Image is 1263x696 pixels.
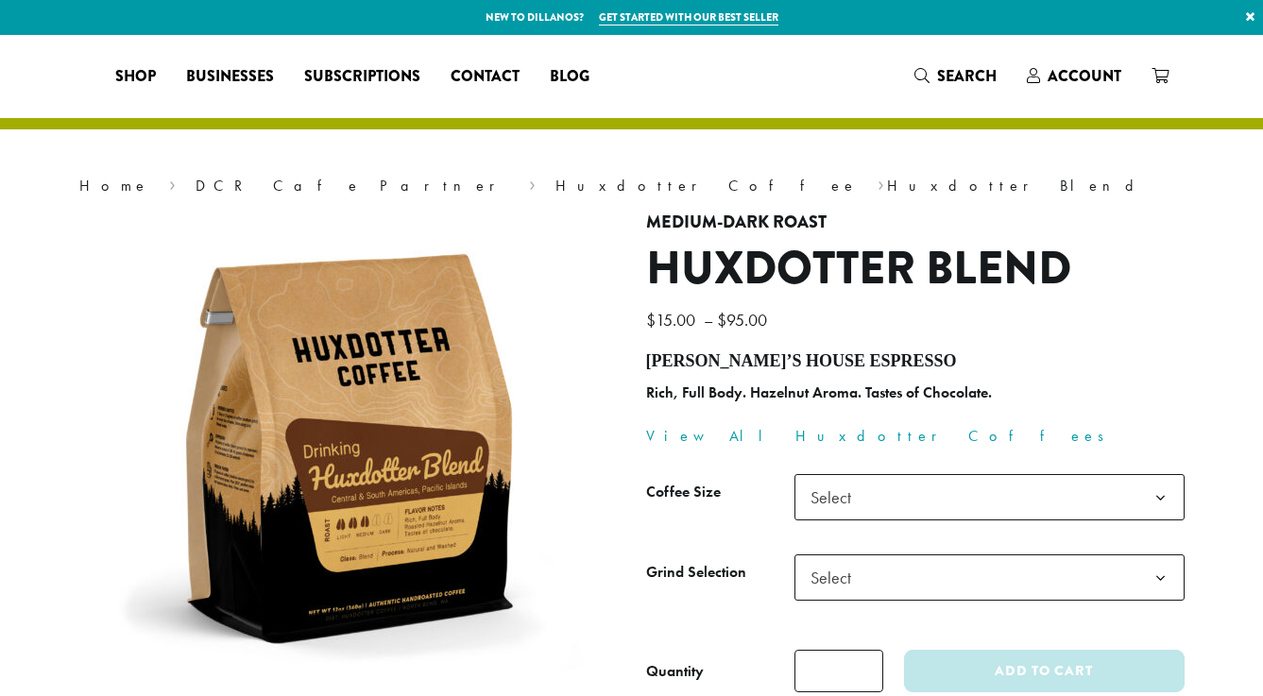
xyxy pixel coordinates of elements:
button: Add to cart [904,650,1184,692]
span: Select [794,474,1185,520]
div: Quantity [646,660,704,683]
h4: Medium-Dark Roast [646,212,1185,233]
label: Grind Selection [646,559,794,586]
input: Product quantity [794,650,883,692]
span: Businesses [186,65,274,89]
span: Subscriptions [304,65,420,89]
h1: Huxdotter Blend [646,242,1185,297]
bdi: 95.00 [717,309,772,331]
a: Get started with our best seller [599,9,778,25]
a: Shop [100,61,171,92]
span: › [529,168,536,197]
span: Contact [451,65,520,89]
span: $ [717,309,726,331]
nav: Breadcrumb [79,175,1185,197]
span: › [169,168,176,197]
span: Account [1048,65,1121,87]
a: Home [79,176,149,195]
a: View All Huxdotter Coffees [646,426,1117,446]
label: Coffee Size [646,479,794,506]
bdi: 15.00 [646,309,700,331]
span: Search [937,65,997,87]
span: › [878,168,884,197]
a: Search [899,60,1012,92]
span: Select [794,554,1185,601]
a: Huxdotter Coffee [555,176,858,195]
span: Shop [115,65,156,89]
span: Blog [550,65,589,89]
h4: [PERSON_NAME]’s House Espresso [646,351,1185,372]
span: – [704,309,713,331]
a: DCR Cafe Partner [196,176,508,195]
span: $ [646,309,656,331]
b: Rich, Full Body. Hazelnut Aroma. Tastes of Chocolate. [646,382,992,402]
span: Select [803,559,870,596]
span: Select [803,479,870,516]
